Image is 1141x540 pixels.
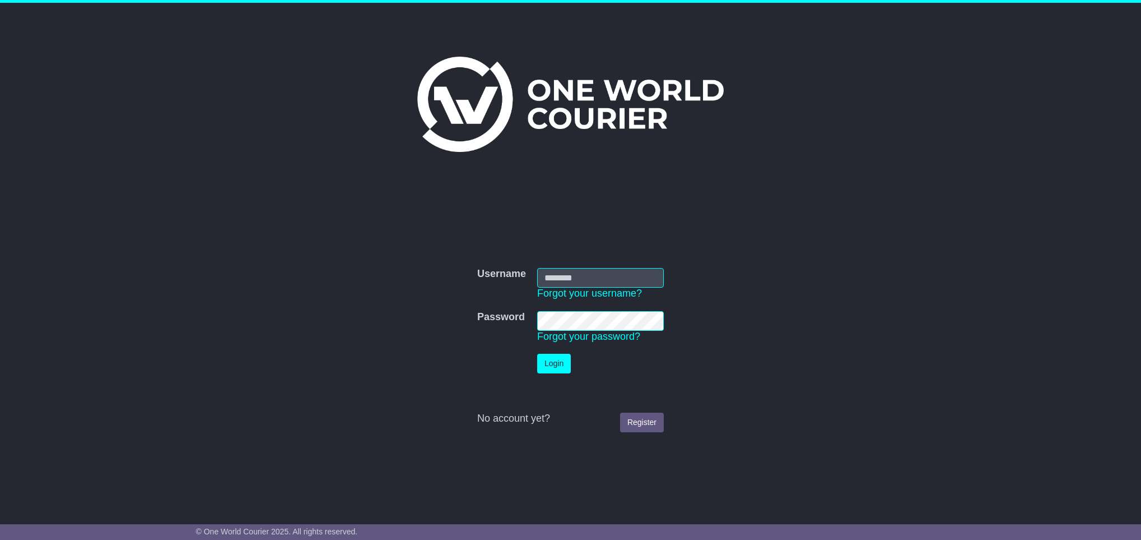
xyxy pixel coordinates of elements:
[477,413,664,425] div: No account yet?
[417,57,723,152] img: One World
[537,331,640,342] a: Forgot your password?
[537,288,642,299] a: Forgot your username?
[196,527,358,536] span: © One World Courier 2025. All rights reserved.
[477,311,525,324] label: Password
[537,354,571,373] button: Login
[477,268,526,280] label: Username
[620,413,664,432] a: Register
